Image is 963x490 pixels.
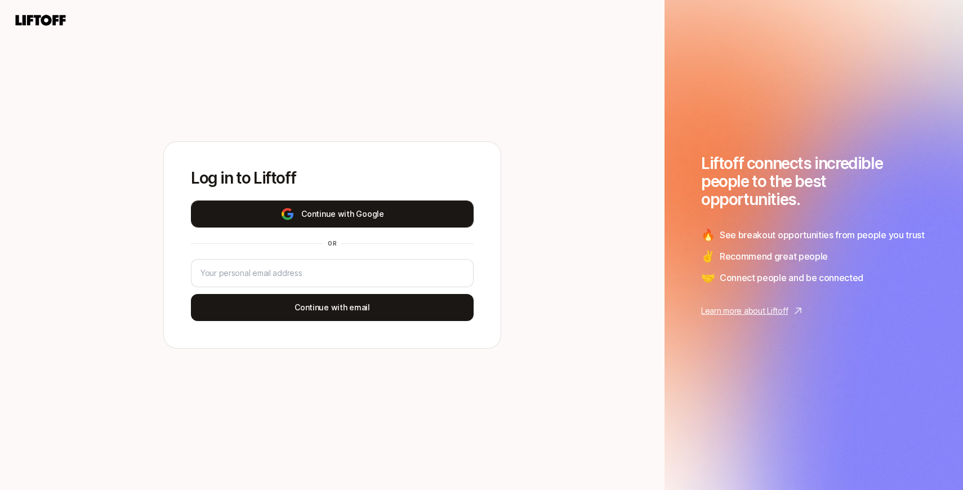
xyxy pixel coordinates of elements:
[191,169,474,187] p: Log in to Liftoff
[701,269,715,286] span: 🤝
[200,266,464,280] input: Your personal email address
[191,201,474,228] button: Continue with Google
[720,270,863,285] span: Connect people and be connected
[701,154,926,208] h1: Liftoff connects incredible people to the best opportunities.
[280,207,295,221] img: google-logo
[720,249,828,264] span: Recommend great people
[701,304,926,318] a: Learn more about Liftoff
[323,239,341,248] div: or
[720,228,925,242] span: See breakout opportunities from people you trust
[701,226,715,243] span: 🔥
[701,248,715,265] span: ✌️
[701,304,788,318] p: Learn more about Liftoff
[191,294,474,321] button: Continue with email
